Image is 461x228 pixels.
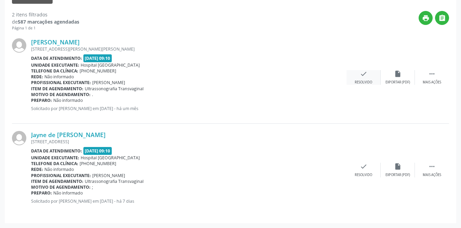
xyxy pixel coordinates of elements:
[85,86,144,92] span: Ultrassonografia Transvaginal
[31,80,91,85] b: Profissional executante:
[31,68,78,74] b: Telefone da clínica:
[81,155,140,161] span: Hospital [GEOGRAPHIC_DATA]
[438,14,446,22] i: 
[81,62,140,68] span: Hospital [GEOGRAPHIC_DATA]
[85,178,144,184] span: Ultrassonografia Transvaginal
[53,97,83,103] span: Não informado
[80,68,116,74] span: [PHONE_NUMBER]
[83,54,112,62] span: [DATE] 09:10
[422,14,430,22] i: print
[12,18,79,25] div: de
[92,184,93,190] span: ;
[31,190,52,196] b: Preparo:
[44,74,74,80] span: Não informado
[435,11,449,25] button: 
[12,131,26,145] img: img
[428,70,436,78] i: 
[31,62,79,68] b: Unidade executante:
[31,184,91,190] b: Motivo de agendamento:
[83,147,112,155] span: [DATE] 09:10
[385,80,410,85] div: Exportar (PDF)
[53,190,83,196] span: Não informado
[31,155,79,161] b: Unidade executante:
[428,163,436,170] i: 
[31,74,43,80] b: Rede:
[360,70,367,78] i: check
[355,80,372,85] div: Resolvido
[31,46,347,52] div: [STREET_ADDRESS][PERSON_NAME][PERSON_NAME]
[31,92,91,97] b: Motivo de agendamento:
[31,139,347,145] div: [STREET_ADDRESS]
[423,173,441,177] div: Mais ações
[394,163,402,170] i: insert_drive_file
[423,80,441,85] div: Mais ações
[31,55,82,61] b: Data de atendimento:
[394,70,402,78] i: insert_drive_file
[31,161,78,166] b: Telefone da clínica:
[31,166,43,172] b: Rede:
[31,173,91,178] b: Profissional executante:
[12,25,79,31] div: Página 1 de 1
[31,38,80,46] a: [PERSON_NAME]
[18,18,79,25] strong: 587 marcações agendadas
[44,166,74,172] span: Não informado
[31,97,52,103] b: Preparo:
[360,163,367,170] i: check
[31,86,83,92] b: Item de agendamento:
[92,92,93,97] span: .
[419,11,433,25] button: print
[92,173,125,178] span: [PERSON_NAME]
[355,173,372,177] div: Resolvido
[80,161,116,166] span: [PHONE_NUMBER]
[31,131,106,138] a: Jayne de [PERSON_NAME]
[31,198,347,204] p: Solicitado por [PERSON_NAME] em [DATE] - há 7 dias
[92,80,125,85] span: [PERSON_NAME]
[31,148,82,154] b: Data de atendimento:
[12,38,26,53] img: img
[31,106,347,111] p: Solicitado por [PERSON_NAME] em [DATE] - há um mês
[31,178,83,184] b: Item de agendamento:
[12,11,79,18] div: 2 itens filtrados
[385,173,410,177] div: Exportar (PDF)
